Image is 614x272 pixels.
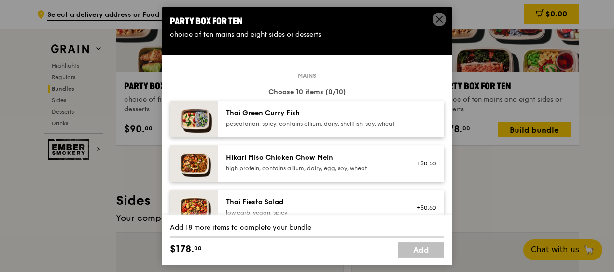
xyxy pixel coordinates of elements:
div: Party Box for Ten [170,14,444,28]
a: Add [398,242,444,258]
div: Thai Green Curry Fish [226,109,399,118]
div: Hikari Miso Chicken Chow Mein [226,153,399,163]
div: high protein, contains allium, dairy, egg, soy, wheat [226,164,399,172]
img: daily_normal_Hikari_Miso_Chicken_Chow_Mein__Horizontal_.jpg [170,145,218,182]
span: $178. [170,242,194,257]
div: pescatarian, spicy, contains allium, dairy, shellfish, soy, wheat [226,120,399,128]
span: 00 [194,245,202,252]
div: low carb, vegan, spicy [226,209,399,217]
img: daily_normal_HORZ-Thai-Green-Curry-Fish.jpg [170,101,218,137]
div: +$0.50 [411,160,436,167]
span: Mains [294,72,320,80]
div: Choose 10 items (0/10) [170,87,444,97]
img: daily_normal_Thai_Fiesta_Salad__Horizontal_.jpg [170,190,218,226]
div: choice of ten mains and eight sides or desserts [170,30,444,40]
div: Thai Fiesta Salad [226,197,399,207]
div: Add 18 more items to complete your bundle [170,223,444,232]
div: +$0.50 [411,204,436,212]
